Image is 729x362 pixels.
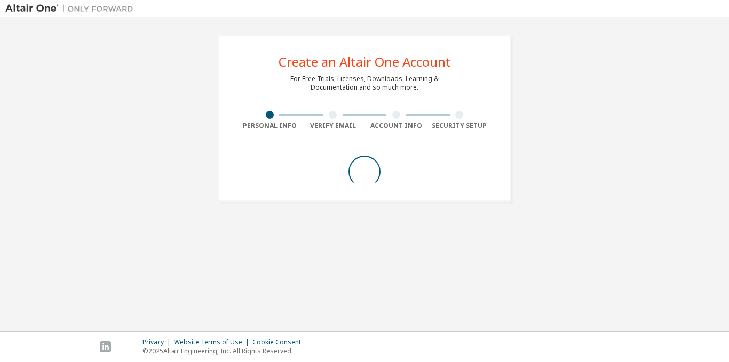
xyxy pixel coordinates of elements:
div: Account Info [364,122,428,130]
p: © 2025 Altair Engineering, Inc. All Rights Reserved. [142,347,307,356]
div: Security Setup [428,122,492,130]
div: Personal Info [238,122,302,130]
div: Cookie Consent [252,338,307,347]
div: For Free Trials, Licenses, Downloads, Learning & Documentation and so much more. [290,75,439,92]
div: Verify Email [302,122,365,130]
div: Privacy [142,338,174,347]
div: Create an Altair One Account [279,55,451,68]
div: Website Terms of Use [174,338,252,347]
img: Altair One [5,3,139,14]
img: linkedin.svg [100,341,111,352]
